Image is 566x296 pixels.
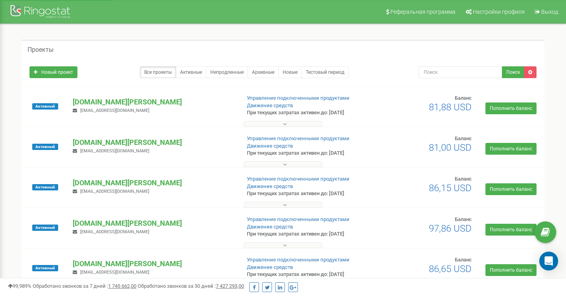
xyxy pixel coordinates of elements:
span: [EMAIL_ADDRESS][DOMAIN_NAME] [80,189,149,194]
span: Баланс [455,216,472,222]
input: Поиск [419,66,502,78]
a: Тестовый период [301,66,349,78]
p: При текущих затратах активен до: [DATE] [247,230,365,238]
a: Движение средств [247,224,293,230]
a: Пополнить баланс [485,264,537,276]
span: Баланс [455,135,472,141]
a: Управление подключенными продуктами [247,95,349,101]
a: Пополнить баланс [485,183,537,195]
span: Баланс [455,257,472,263]
p: При текущих затратах активен до: [DATE] [247,190,365,197]
p: [DOMAIN_NAME][PERSON_NAME] [73,137,234,148]
span: Настройки профиля [473,9,525,15]
span: [EMAIL_ADDRESS][DOMAIN_NAME] [80,270,149,275]
span: Выход [541,9,558,15]
span: [EMAIL_ADDRESS][DOMAIN_NAME] [80,148,149,153]
p: При текущих затратах активен до: [DATE] [247,109,365,117]
a: Новые [278,66,302,78]
div: Open Intercom Messenger [539,252,558,270]
span: Обработано звонков за 7 дней : [33,283,136,289]
p: [DOMAIN_NAME][PERSON_NAME] [73,218,234,228]
span: 97,86 USD [429,223,472,234]
a: Новый проект [29,66,77,78]
a: Пополнить баланс [485,224,537,236]
a: Управление подключенными продуктами [247,257,349,263]
p: При текущих затратах активен до: [DATE] [247,150,365,157]
span: Активный [32,265,58,271]
u: 1 745 662,00 [108,283,136,289]
a: Пополнить баланс [485,102,537,114]
p: [DOMAIN_NAME][PERSON_NAME] [73,259,234,269]
a: Активные [176,66,206,78]
span: 86,65 USD [429,263,472,274]
span: Активный [32,225,58,231]
span: 86,15 USD [429,183,472,194]
u: 7 427 293,00 [216,283,244,289]
a: Все проекты [140,66,176,78]
h5: Проекты [28,46,53,53]
span: 81,00 USD [429,142,472,153]
a: Управление подключенными продуктами [247,216,349,222]
span: 81,88 USD [429,102,472,113]
a: Движение средств [247,143,293,149]
span: 99,989% [8,283,31,289]
span: Баланс [455,176,472,182]
p: [DOMAIN_NAME][PERSON_NAME] [73,178,234,188]
p: При текущих затратах активен до: [DATE] [247,271,365,278]
a: Движение средств [247,264,293,270]
span: Обработано звонков за 30 дней : [138,283,244,289]
a: Архивные [248,66,279,78]
span: Реферальная программа [390,9,456,15]
span: [EMAIL_ADDRESS][DOMAIN_NAME] [80,108,149,113]
a: Движение средств [247,102,293,108]
button: Поиск [502,66,524,78]
span: Активный [32,184,58,190]
span: Баланс [455,95,472,101]
a: Управление подключенными продуктами [247,135,349,141]
p: [DOMAIN_NAME][PERSON_NAME] [73,97,234,107]
a: Управление подключенными продуктами [247,176,349,182]
span: [EMAIL_ADDRESS][DOMAIN_NAME] [80,229,149,234]
span: Активный [32,144,58,150]
a: Непродленные [206,66,248,78]
a: Движение средств [247,183,293,189]
a: Пополнить баланс [485,143,537,155]
span: Активный [32,103,58,110]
